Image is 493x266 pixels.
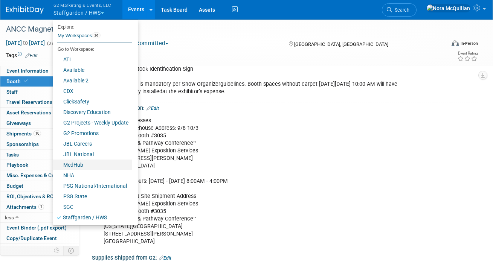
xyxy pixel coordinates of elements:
a: JBL Careers [53,138,132,149]
span: Tasks [6,152,19,158]
a: Travel Reservations [0,97,79,107]
a: Shipments10 [0,129,79,139]
span: Giveaways [6,120,31,126]
a: My Workspaces16 [57,29,132,42]
a: Available 2 [53,75,132,86]
td: Tags [6,52,38,59]
span: ROI, Objectives & ROO [6,193,57,199]
span: (3 days) [46,41,62,46]
img: Nora McQuillan [426,4,470,12]
a: Budget [0,181,79,191]
a: less [0,213,79,223]
a: ROI, Objectives & ROO [0,192,79,202]
span: Asset Reservations [6,109,51,116]
div: In-Person [460,41,478,46]
span: G2 Marketing & Events, LLC [53,1,111,9]
a: Attachments1 [0,202,79,212]
a: Search [382,3,417,17]
a: PSG State [53,191,132,202]
a: Edit [25,53,38,58]
span: [GEOGRAPHIC_DATA], [GEOGRAPHIC_DATA] [294,41,388,47]
span: Budget [6,183,23,189]
li: Explore: [53,23,132,29]
img: ExhibitDay [6,6,44,14]
a: Staff [0,87,79,97]
span: Staff [6,89,18,95]
div: Supplies Shipped from G2: [92,252,478,262]
a: Giveaways [0,118,79,128]
a: Event Information [0,66,79,76]
a: G2 Promotions [53,128,132,138]
i: Booth reservation complete [24,79,28,83]
a: Tasks [0,150,79,160]
a: Playbook [0,160,79,170]
a: Discovery Education [53,107,132,117]
a: Asset Reservations [0,108,79,118]
span: Misc. Expenses & Credits [6,172,65,178]
a: CDX [53,86,132,96]
div: Shipping Information: [92,102,478,112]
img: Format-Inperson.png [452,40,459,46]
a: NHA [53,170,132,181]
span: Travel Reservations [6,99,52,105]
span: [DATE] [DATE] [6,40,45,46]
td: Personalize Event Tab Strip [50,246,64,255]
a: Booth [0,76,79,87]
a: ClickSafety [53,96,132,107]
a: Edit [159,255,171,261]
span: 16 [92,32,101,38]
a: JBL National [53,149,132,160]
span: 1 [38,204,44,210]
a: ATI [53,54,132,65]
span: less [5,214,14,220]
span: Copy/Duplicate Event [6,235,57,241]
span: Event Information [6,68,49,74]
span: Search [392,7,409,13]
a: Staffgarden / HWS [53,212,132,223]
a: Copy/Duplicate Event [0,233,79,243]
div: Shipping Addresses Advance Warehouse Address: 9/8-10/3 Staffgarden/Booth #3035 2025 Magnet & Path... [98,113,402,249]
a: Edit [147,106,159,111]
a: Event Binder (.pdf export) [0,223,79,233]
a: Available [53,65,132,75]
a: MedHub [53,160,132,170]
span: Sponsorships [6,141,39,147]
li: Go to Workspace: [53,44,132,54]
span: Playbook [6,162,28,168]
span: Event Binder (.pdf export) [6,225,67,231]
a: Sponsorships [0,139,79,149]
a: SGC [53,202,132,212]
a: G2 Projects - Weekly Update [53,117,132,128]
span: Attachments [6,204,44,210]
span: 10 [34,131,41,136]
span: Shipments [6,131,41,137]
div: ANCC Magnet [3,23,438,36]
a: PSG National/International [53,181,132,191]
div: 8 Expo Only Badges 8' High Backwall Drape with 3' High Sidewall Drape 7" x 44" Cardstock Identifi... [98,39,402,100]
div: Event Format [409,39,478,50]
span: Booth [6,78,29,84]
div: Event Rating [457,52,478,55]
span: to [22,40,29,46]
td: Toggle Event Tabs [64,246,79,255]
button: Committed [127,40,171,47]
a: Misc. Expenses & Credits [0,170,79,181]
